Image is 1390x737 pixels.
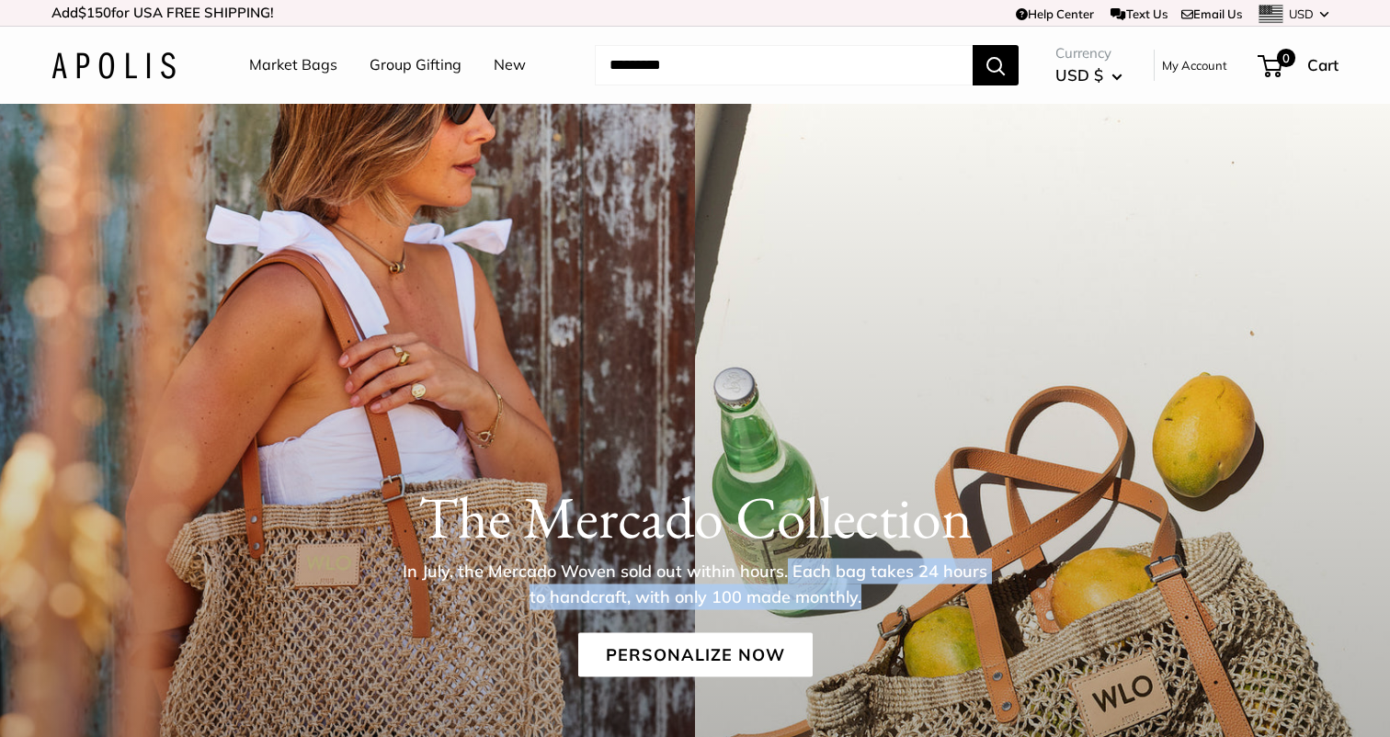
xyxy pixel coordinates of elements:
span: 0 [1277,49,1295,67]
span: Currency [1055,40,1122,66]
img: Apolis [51,52,176,79]
a: 0 Cart [1259,51,1339,80]
span: USD [1289,6,1314,21]
iframe: Sign Up via Text for Offers [15,667,197,722]
p: In July, the Mercado Woven sold out within hours. Each bag takes 24 hours to handcraft, with only... [396,559,994,610]
a: Help Center [1016,6,1094,21]
h1: The Mercado Collection [51,482,1339,552]
span: Cart [1307,55,1339,74]
span: $150 [78,4,111,21]
a: Text Us [1111,6,1167,21]
span: USD $ [1055,65,1103,85]
a: Email Us [1181,6,1242,21]
a: My Account [1162,54,1227,76]
input: Search... [595,45,973,85]
a: Market Bags [249,51,337,79]
button: USD $ [1055,61,1122,90]
a: New [494,51,526,79]
a: Group Gifting [370,51,461,79]
button: Search [973,45,1019,85]
a: Personalize Now [578,633,813,677]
